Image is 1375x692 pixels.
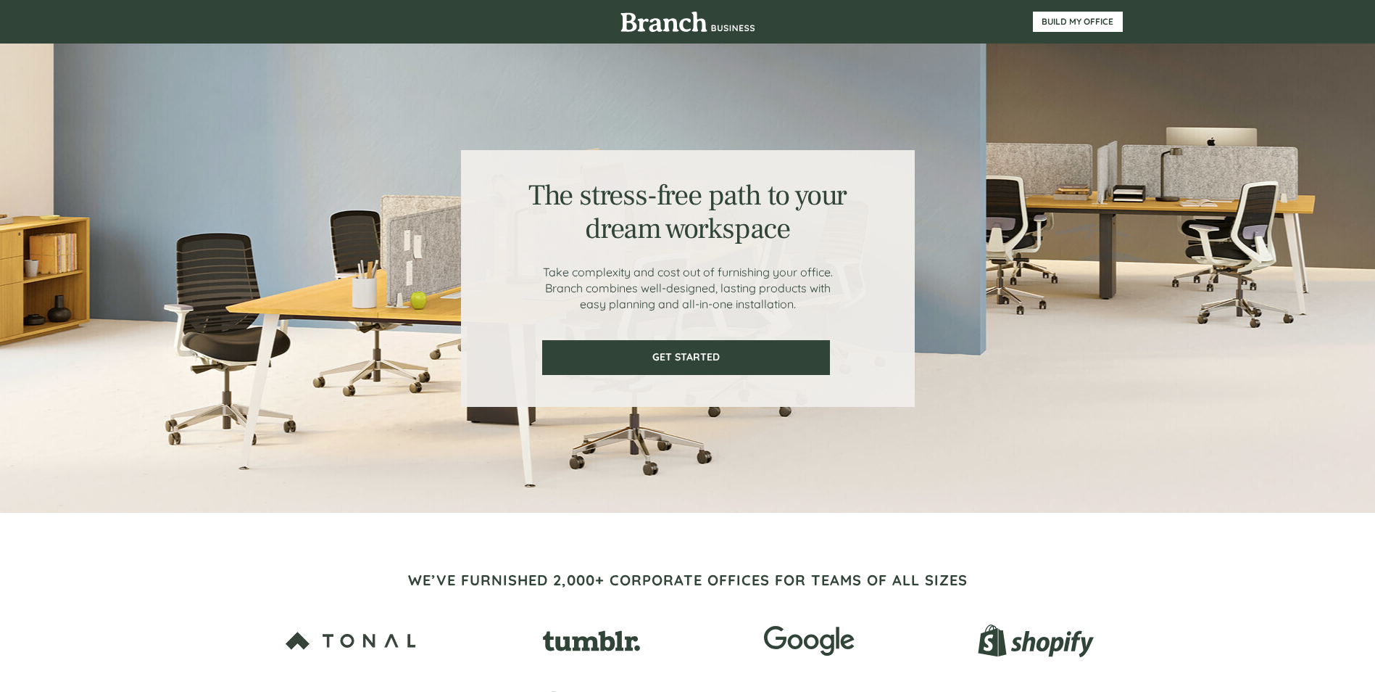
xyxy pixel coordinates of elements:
[528,177,847,247] span: The stress-free path to your dream workspace
[1033,17,1123,27] span: BUILD MY OFFICE
[544,351,828,363] span: GET STARTED
[543,265,833,311] span: Take complexity and cost out of furnishing your office. Branch combines well-designed, lasting pr...
[1033,12,1123,32] a: BUILD MY OFFICE
[542,340,830,375] a: GET STARTED
[408,571,968,589] span: WE’VE FURNISHED 2,000+ CORPORATE OFFICES FOR TEAMS OF ALL SIZES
